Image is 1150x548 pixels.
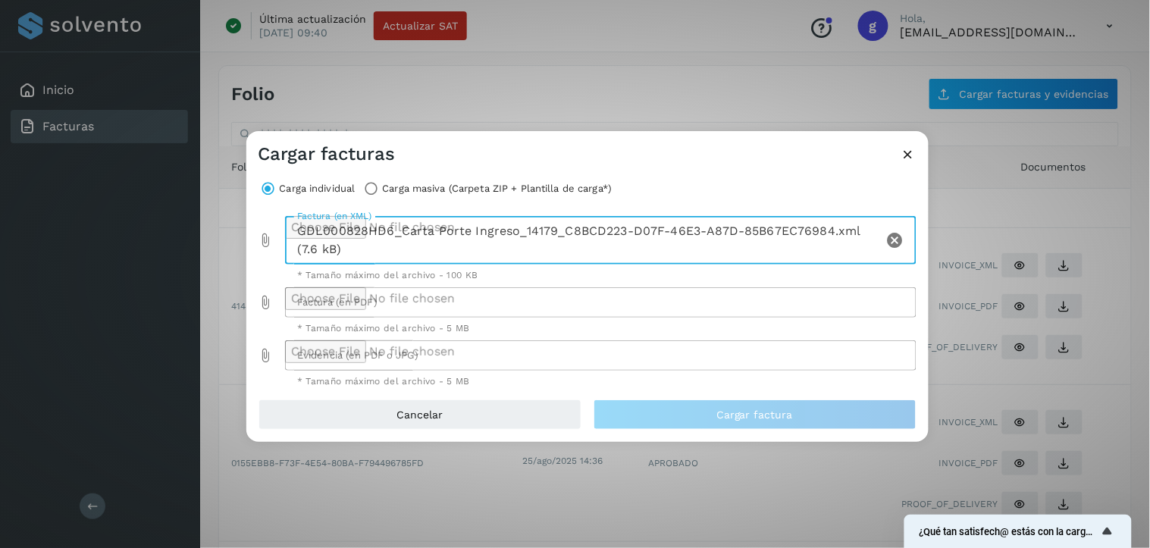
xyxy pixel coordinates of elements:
div: GDL000828HD6_Carta Porte Ingreso_14179_C8BCD223-D07F-46E3-A87D-85B67EC76984.xml (7.6 kB) [285,216,883,265]
i: Factura (en PDF) prepended action [259,295,274,310]
button: Cancelar [259,399,581,430]
div: * Tamaño máximo del archivo - 100 KB [297,271,904,280]
label: Carga masiva (Carpeta ZIP + Plantilla de carga*) [382,178,612,199]
div: * Tamaño máximo del archivo - 5 MB [297,324,904,333]
i: Factura (en XML) prepended action [259,233,274,248]
span: Cancelar [396,409,443,420]
i: Evidencia (en PDF o JPG) prepended action [259,348,274,363]
button: Mostrar encuesta - ¿Qué tan satisfech@ estás con la carga de tus facturas? [920,522,1117,540]
span: Cargar factura [716,409,793,420]
i: Clear Factura (en XML) [886,231,904,249]
div: * Tamaño máximo del archivo - 5 MB [297,377,904,386]
h3: Cargar facturas [259,143,396,165]
button: Cargar factura [594,399,917,430]
label: Carga individual [280,178,356,199]
span: ¿Qué tan satisfech@ estás con la carga de tus facturas? [920,526,1098,537]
